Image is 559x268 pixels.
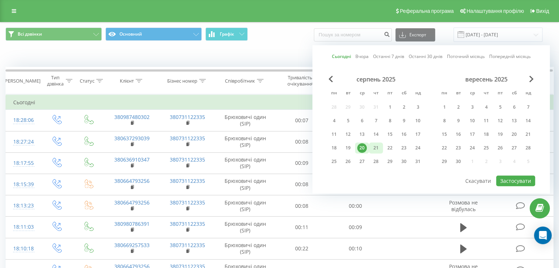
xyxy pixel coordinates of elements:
[18,31,42,37] span: Всі дзвінки
[439,88,450,99] abbr: понеділок
[523,143,533,153] div: 28
[521,102,535,113] div: нд 7 вер 2025 р.
[437,142,451,153] div: пн 22 вер 2025 р.
[343,157,353,166] div: 26
[170,220,205,227] a: 380731122335
[437,76,535,83] div: вересень 2025
[329,217,382,238] td: 00:09
[327,156,341,167] div: пн 25 серп 2025 р.
[521,142,535,153] div: нд 28 вер 2025 р.
[399,157,409,166] div: 30
[385,102,395,112] div: 1
[465,115,479,126] div: ср 10 вер 2025 р.
[437,129,451,140] div: пн 15 вер 2025 р.
[357,130,367,139] div: 13
[437,102,451,113] div: пн 1 вер 2025 р.
[215,152,275,174] td: Брюховичі один (SIP)
[509,88,520,99] abbr: субота
[13,199,33,213] div: 18:13:23
[275,152,329,174] td: 00:09
[399,116,409,126] div: 9
[275,131,329,152] td: 00:08
[479,102,493,113] div: чт 4 вер 2025 р.
[170,113,205,120] a: 380731122335
[385,116,395,126] div: 8
[412,88,423,99] abbr: неділя
[399,130,409,139] div: 16
[369,156,383,167] div: чт 28 серп 2025 р.
[329,157,339,166] div: 25
[451,102,465,113] div: вт 2 вер 2025 р.
[481,102,491,112] div: 4
[411,156,425,167] div: нд 31 серп 2025 р.
[534,227,552,244] div: Open Intercom Messenger
[521,129,535,140] div: нд 21 вер 2025 р.
[329,130,339,139] div: 11
[440,143,449,153] div: 22
[495,116,505,126] div: 12
[451,142,465,153] div: вт 23 вер 2025 р.
[523,88,534,99] abbr: неділя
[453,88,464,99] abbr: вівторок
[507,142,521,153] div: сб 27 вер 2025 р.
[13,220,33,234] div: 18:11:03
[507,129,521,140] div: сб 20 вер 2025 р.
[454,116,463,126] div: 9
[461,175,495,186] button: Скасувати
[413,116,423,126] div: 10
[355,53,369,60] a: Вчора
[215,174,275,195] td: Брюховичі один (SIP)
[329,195,382,217] td: 00:00
[341,156,355,167] div: вт 26 серп 2025 р.
[13,135,33,149] div: 18:27:24
[383,129,397,140] div: пт 15 серп 2025 р.
[509,130,519,139] div: 20
[170,199,205,206] a: 380731122335
[329,238,382,259] td: 00:10
[327,76,425,83] div: серпень 2025
[397,156,411,167] div: сб 30 серп 2025 р.
[465,129,479,140] div: ср 17 вер 2025 р.
[493,102,507,113] div: пт 5 вер 2025 р.
[496,175,535,186] button: Застосувати
[343,88,354,99] abbr: вівторок
[411,129,425,140] div: нд 17 серп 2025 р.
[329,143,339,153] div: 18
[454,143,463,153] div: 23
[343,143,353,153] div: 19
[105,28,202,41] button: Основний
[314,28,392,41] input: Пошук за номером
[205,28,248,41] button: Графік
[454,102,463,112] div: 2
[383,115,397,126] div: пт 8 серп 2025 р.
[529,76,534,82] span: Next Month
[369,129,383,140] div: чт 14 серп 2025 р.
[114,199,150,206] a: 380664793256
[385,130,395,139] div: 15
[413,157,423,166] div: 31
[355,142,369,153] div: ср 20 серп 2025 р.
[275,110,329,131] td: 00:07
[114,156,150,163] a: 380636910347
[509,116,519,126] div: 13
[467,102,477,112] div: 3
[440,102,449,112] div: 1
[341,142,355,153] div: вт 19 серп 2025 р.
[341,129,355,140] div: вт 12 серп 2025 р.
[215,131,275,152] td: Брюховичі один (SIP)
[409,53,442,60] a: Останні 30 днів
[355,129,369,140] div: ср 13 серп 2025 р.
[327,115,341,126] div: пн 4 серп 2025 р.
[495,130,505,139] div: 19
[413,143,423,153] div: 24
[373,53,404,60] a: Останні 7 днів
[329,116,339,126] div: 4
[397,129,411,140] div: сб 16 серп 2025 р.
[449,199,478,213] span: Розмова не відбулась
[357,116,367,126] div: 6
[509,102,519,112] div: 6
[507,102,521,113] div: сб 6 вер 2025 р.
[114,177,150,184] a: 380664793256
[466,8,524,14] span: Налаштування профілю
[6,28,102,41] button: Всі дзвінки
